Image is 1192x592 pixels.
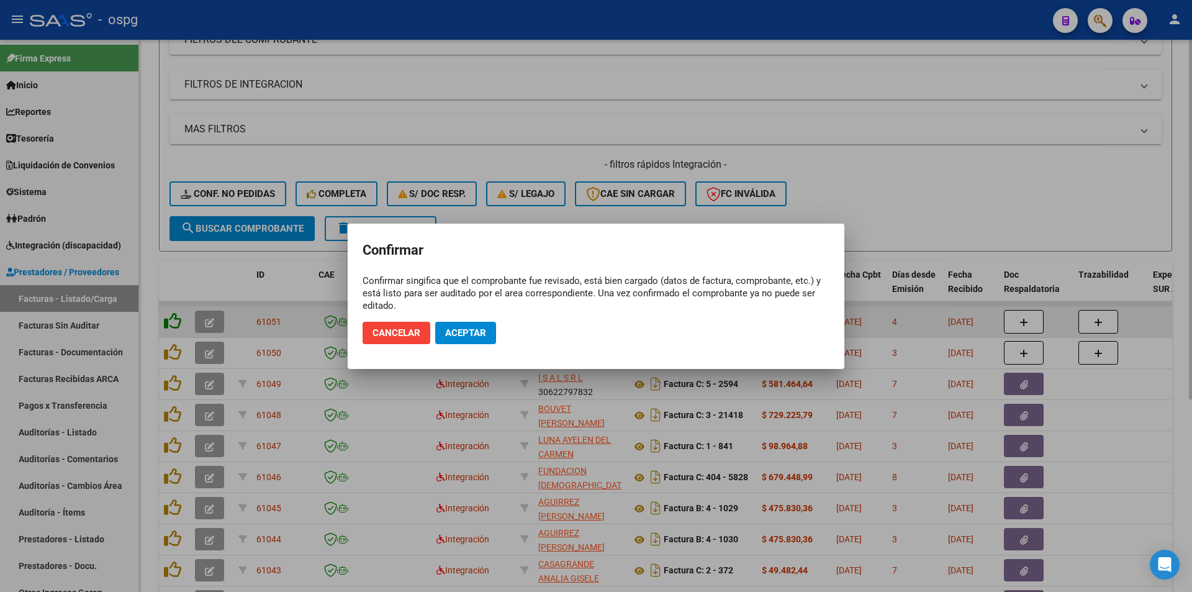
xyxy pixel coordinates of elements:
span: Aceptar [445,327,486,339]
div: Confirmar singifica que el comprobante fue revisado, está bien cargado (datos de factura, comprob... [363,275,829,312]
h2: Confirmar [363,239,829,262]
span: Cancelar [372,327,420,339]
div: Open Intercom Messenger [1150,550,1180,580]
button: Aceptar [435,322,496,344]
button: Cancelar [363,322,430,344]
